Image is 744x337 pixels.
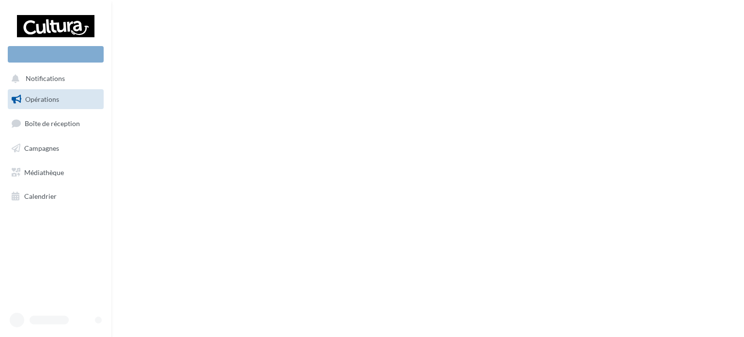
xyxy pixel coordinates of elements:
a: Calendrier [6,186,106,207]
span: Campagnes [24,144,59,152]
a: Boîte de réception [6,113,106,134]
span: Boîte de réception [25,119,80,128]
a: Médiathèque [6,162,106,183]
div: Nouvelle campagne [8,46,104,63]
span: Médiathèque [24,168,64,176]
a: Campagnes [6,138,106,159]
a: Opérations [6,89,106,110]
span: Calendrier [24,192,57,200]
span: Notifications [26,75,65,83]
span: Opérations [25,95,59,103]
